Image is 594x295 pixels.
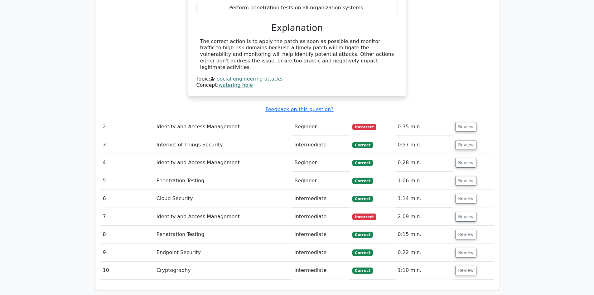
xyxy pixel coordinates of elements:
td: 0:35 min. [395,118,453,136]
td: 0:57 min. [395,136,453,154]
a: social engineering attacks [217,76,283,82]
td: Endpoint Security [154,244,292,262]
td: Intermediate [292,136,350,154]
td: 8 [100,226,154,243]
td: 3 [100,136,154,154]
span: Incorrect [352,124,376,130]
button: Review [455,230,476,239]
td: Intermediate [292,208,350,226]
td: Penetration Testing [154,226,292,243]
td: 1:06 min. [395,172,453,190]
td: Intermediate [292,226,350,243]
button: Review [455,140,476,150]
span: Correct [352,268,373,274]
span: Correct [352,249,373,256]
td: Internet of Things Security [154,136,292,154]
button: Review [455,122,476,132]
td: Cryptography [154,262,292,279]
button: Review [455,212,476,222]
td: Intermediate [292,244,350,262]
td: 2 [100,118,154,136]
td: Intermediate [292,190,350,208]
td: Beginner [292,154,350,172]
td: 6 [100,190,154,208]
td: 0:15 min. [395,226,453,243]
span: Correct [352,178,373,184]
td: 1:10 min. [395,262,453,279]
td: Beginner [292,172,350,190]
td: 7 [100,208,154,226]
td: 10 [100,262,154,279]
td: 0:28 min. [395,154,453,172]
td: 4 [100,154,154,172]
span: Correct [352,160,373,166]
td: 5 [100,172,154,190]
td: 1:14 min. [395,190,453,208]
td: 9 [100,244,154,262]
div: Concept: [196,82,398,89]
div: Perform penetration tests on all organization systems. [196,2,398,14]
span: Correct [352,142,373,148]
a: Feedback on this question? [265,106,333,112]
div: The correct action is to apply the patch as soon as possible and monitor traffic to high risk dom... [200,38,394,71]
td: Intermediate [292,262,350,279]
td: Identity and Access Management [154,208,292,226]
button: Review [455,248,476,258]
div: Topic: [196,76,398,82]
td: Penetration Testing [154,172,292,190]
button: Review [455,158,476,168]
button: Review [455,194,476,204]
h3: Explanation [200,23,394,33]
td: Beginner [292,118,350,136]
span: Correct [352,196,373,202]
a: watering hole [219,82,253,88]
td: 2:09 min. [395,208,453,226]
span: Correct [352,232,373,238]
span: Incorrect [352,214,376,220]
button: Review [455,176,476,186]
td: Cloud Security [154,190,292,208]
td: Identity and Access Management [154,154,292,172]
button: Review [455,266,476,275]
td: 0:22 min. [395,244,453,262]
td: Identity and Access Management [154,118,292,136]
